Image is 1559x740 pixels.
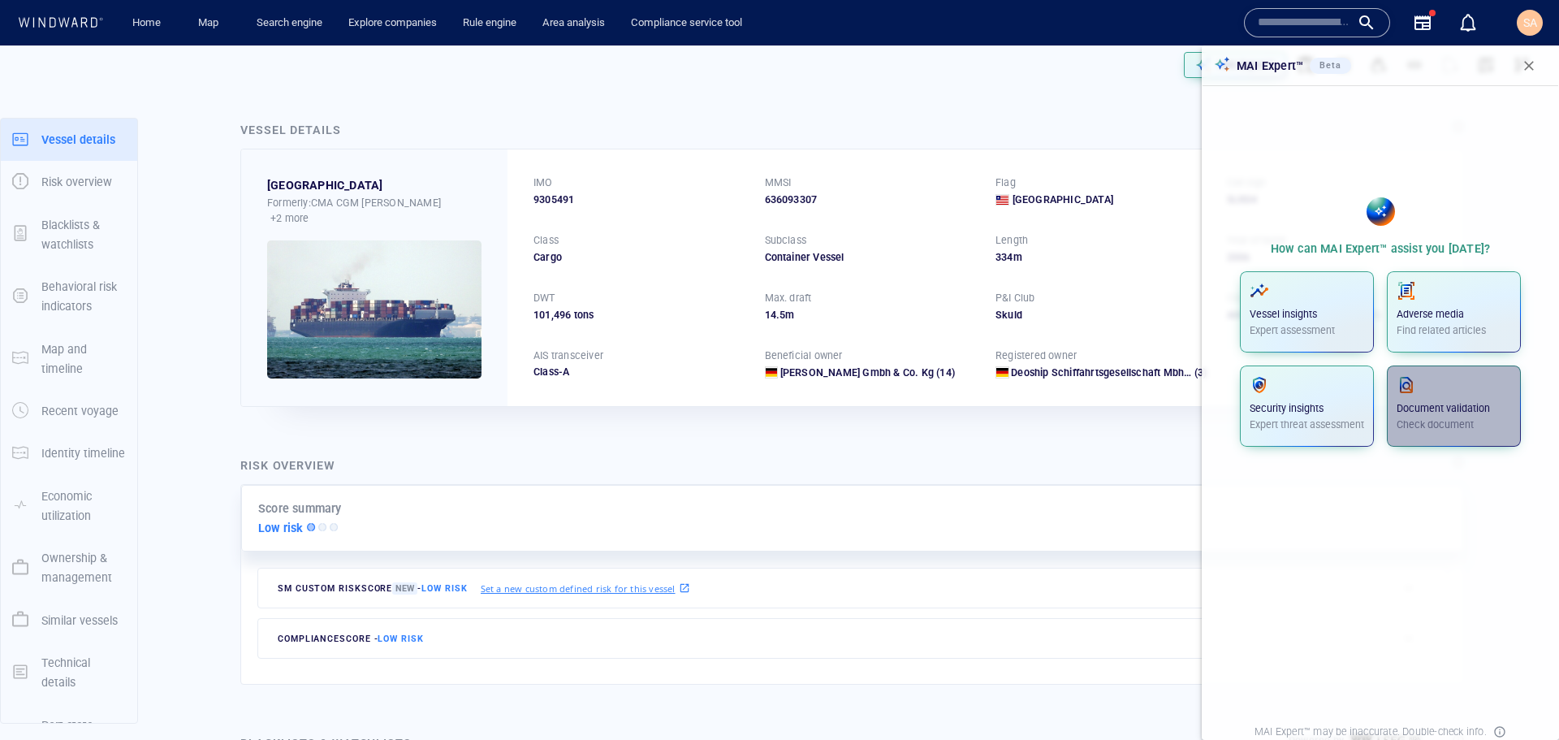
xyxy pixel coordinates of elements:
span: Low risk [421,583,467,594]
span: New [392,582,417,595]
span: 9305491 [533,193,574,207]
div: Notification center [1458,13,1478,32]
div: Vessel details [240,120,341,140]
a: [PERSON_NAME] Gmbh & Co. Kg (14) [780,366,955,380]
img: 5905c349d548704c81b044ab_0 [267,240,482,379]
a: Risk overview [1,174,137,189]
p: Ownership & management [41,548,126,588]
div: Risk overview [240,456,335,475]
span: (14) [934,366,955,380]
button: Identity timeline [1,432,137,474]
p: Similar vessels [41,611,118,630]
p: Recent voyage [41,401,119,421]
p: Map and timeline [41,340,126,379]
p: Economic utilization [41,487,126,526]
div: 636093307 [765,193,977,207]
p: Find related articles [1397,323,1511,338]
button: Technical details [1,642,137,704]
p: Class [533,233,559,248]
p: MAI Expert™ [1237,56,1303,76]
a: Set a new custom defined risk for this vessel [481,579,690,597]
p: Identity timeline [41,444,125,463]
span: 14 [765,309,776,321]
span: SA [1523,16,1537,29]
p: Check document [1397,418,1511,432]
a: Compliance service tool [624,9,749,37]
button: Home [120,9,172,37]
div: 101,496 tons [533,308,745,322]
a: Home [126,9,167,37]
p: Max. draft [765,291,812,305]
button: Document validationCheck document [1387,366,1521,447]
a: Search engine [250,9,329,37]
p: Subclass [765,233,807,248]
p: DWT [533,291,555,305]
button: Vessel insightsExpert assessment [1240,271,1374,353]
p: Security insights [1250,401,1364,416]
span: D. Oltmann Gmbh & Co. Kg [780,366,934,379]
p: Vessel insights [1250,307,1364,322]
button: Blacklists & watchlists [1,204,137,266]
a: Blacklists & watchlists [1,226,137,241]
p: Set a new custom defined risk for this vessel [481,582,676,595]
button: Ownership & management [1,537,137,599]
p: Beneficial owner [765,348,843,363]
button: Economic utilization [1,475,137,538]
button: Behavioral risk indicators [1,266,137,328]
a: Deoship Schiffahrtsgesellschaft Mbh & Co. Kg (3) [1011,366,1207,380]
p: +2 more [270,210,309,227]
p: Low risk [258,518,304,538]
p: P&I Club [995,291,1035,305]
a: Explore companies [342,9,443,37]
button: Map and timeline [1,328,137,391]
span: STRATFORD [267,175,382,195]
p: Document validation [1397,401,1511,416]
button: Recent voyage [1,390,137,432]
span: compliance score - [278,634,424,644]
p: Behavioral risk indicators [41,277,126,317]
p: Length [995,233,1028,248]
a: Behavioral risk indicators [1,288,137,304]
div: Container Vessel [765,250,977,265]
div: Skuld [995,308,1207,322]
span: . [776,309,779,321]
span: m [785,309,794,321]
span: Low risk [378,634,423,644]
button: Similar vessels [1,599,137,642]
a: Map and timeline [1,350,137,366]
button: Adverse mediaFind related articles [1387,271,1521,353]
p: MMSI [765,175,792,190]
a: Economic utilization [1,497,137,513]
p: AIS transceiver [533,348,603,363]
button: Map [185,9,237,37]
span: SM Custom risk score - [278,582,468,595]
span: 5 [779,309,785,321]
span: m [1013,251,1022,263]
a: Similar vessels [1,612,137,627]
span: Beta [1319,60,1341,71]
p: Registered owner [995,348,1077,363]
p: Flag [995,175,1016,190]
p: How can MAI Expert™ assist you [DATE]? [1271,239,1491,258]
a: Rule engine [456,9,523,37]
a: Identity timeline [1,445,137,461]
p: Score summary [258,499,342,518]
a: Map [192,9,231,37]
a: Area analysis [536,9,611,37]
iframe: Chat [1490,667,1547,728]
div: Cargo [533,250,745,265]
p: Vessel details [41,130,115,149]
button: Risk overview [1,161,137,203]
button: Vessel details [1,119,137,161]
span: 334 [995,251,1013,263]
a: Ownership & management [1,560,137,575]
p: Expert threat assessment [1250,418,1364,432]
div: Formerly: CMA CGM [PERSON_NAME] [267,196,482,227]
p: IMO [533,175,553,190]
p: Technical details [41,653,126,693]
span: Deoship Schiffahrtsgesellschaft Mbh & Co. Kg [1011,366,1227,379]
